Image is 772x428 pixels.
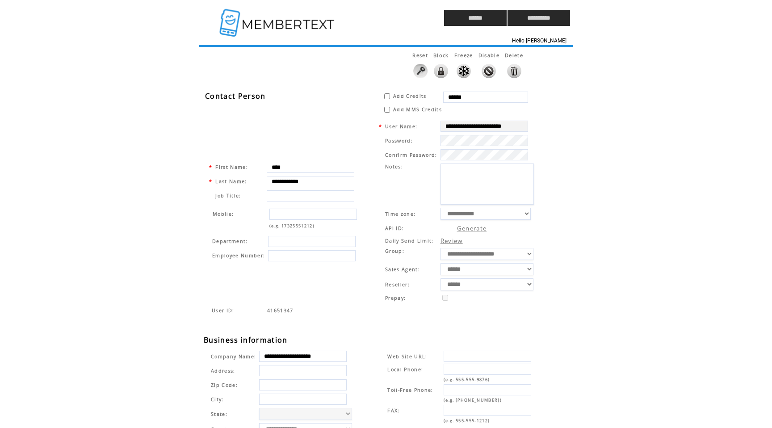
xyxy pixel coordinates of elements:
img: Click to reset this user password [413,64,428,78]
span: Daily Send Limit: [385,238,434,244]
span: Confirm Password: [385,152,437,158]
span: Company Name: [211,353,256,360]
span: This feature will lock the ability to login to the system. All activity will remain live such as ... [433,52,449,59]
span: This feature will disable any activity. No credits, Landing Pages or Mobile Websites will work. T... [478,52,499,59]
span: API ID: [385,225,404,231]
span: Address: [211,368,235,374]
span: Local Phone: [387,366,423,373]
span: Toll-Free Phone: [387,387,433,393]
span: Add MMS Credits [393,106,442,113]
img: This feature will Freeze any activity. No credits, Landing Pages or Mobile Websites will work. Th... [457,64,471,78]
span: Sales Agent: [385,266,420,273]
span: Reset this user password [412,52,428,59]
span: Add Credits [393,93,427,99]
span: City: [211,396,224,403]
a: Generate [457,224,487,232]
img: This feature will lock the ability to login to the system. All activity will remain live such as ... [434,64,448,78]
span: Reseller: [385,281,410,288]
span: Password: [385,138,413,144]
span: Group: [385,248,404,254]
span: Contact Person [205,91,266,101]
span: State: [211,411,256,417]
span: Job Title: [215,193,241,199]
span: Last Name: [215,178,247,185]
img: This feature will disable any activity and delete all data without a restore option. [507,64,521,78]
span: This feature will disable any activity and delete all data without a restore option. [505,52,523,59]
span: Hello [PERSON_NAME] [512,38,566,44]
span: Mobile: [213,211,234,217]
span: Prepay: [385,295,406,301]
span: Department: [212,238,248,244]
span: Notes: [385,164,403,170]
span: FAX: [387,407,399,414]
span: Time zone: [385,211,415,217]
a: Review [441,237,463,245]
span: First Name: [215,164,248,170]
span: (e.g. [PHONE_NUMBER]) [444,397,502,403]
span: Indicates the agent code for sign up page with sales agent or reseller tracking code [267,307,294,314]
span: Employee Number: [212,252,265,259]
span: (e.g. 17325551212) [269,223,315,229]
span: User Name: [385,123,417,130]
span: Zip Code: [211,382,238,388]
span: (e.g. 555-555-9876) [444,377,490,382]
img: This feature will disable any activity. No credits, Landing Pages or Mobile Websites will work. T... [482,64,496,78]
span: This feature will Freeze any activity. No credits, Landing Pages or Mobile Websites will work. Th... [454,52,473,59]
span: Business information [204,335,288,345]
span: Indicates the agent code for sign up page with sales agent or reseller tracking code [212,307,235,314]
span: Web Site URL: [387,353,427,360]
span: (e.g. 555-555-1212) [444,418,490,424]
